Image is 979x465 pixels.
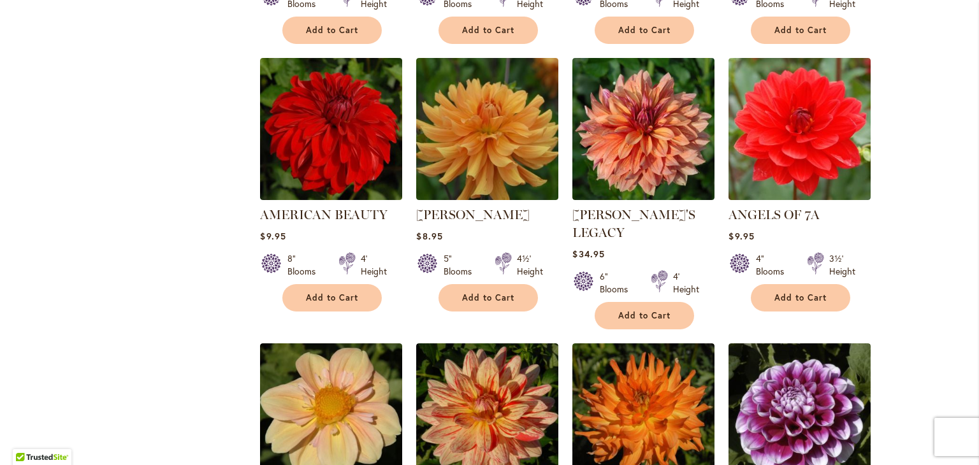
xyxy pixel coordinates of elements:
[10,420,45,455] iframe: Launch Accessibility Center
[306,25,358,36] span: Add to Cart
[282,284,382,311] button: Add to Cart
[517,252,543,278] div: 4½' Height
[260,230,286,242] span: $9.95
[416,230,442,242] span: $8.95
[751,284,850,311] button: Add to Cart
[260,58,402,200] img: AMERICAN BEAUTY
[600,270,635,296] div: 6" Blooms
[774,25,827,36] span: Add to Cart
[729,207,820,222] a: ANGELS OF 7A
[282,17,382,44] button: Add to Cart
[416,207,530,222] a: [PERSON_NAME]
[572,58,714,200] img: Andy's Legacy
[439,17,538,44] button: Add to Cart
[416,190,558,203] a: ANDREW CHARLES
[572,190,714,203] a: Andy's Legacy
[829,252,855,278] div: 3½' Height
[756,252,792,278] div: 4" Blooms
[572,207,695,240] a: [PERSON_NAME]'S LEGACY
[729,230,754,242] span: $9.95
[618,25,671,36] span: Add to Cart
[462,292,514,303] span: Add to Cart
[618,310,671,321] span: Add to Cart
[306,292,358,303] span: Add to Cart
[439,284,538,311] button: Add to Cart
[729,58,871,200] img: ANGELS OF 7A
[416,58,558,200] img: ANDREW CHARLES
[260,190,402,203] a: AMERICAN BEAUTY
[774,292,827,303] span: Add to Cart
[462,25,514,36] span: Add to Cart
[751,17,850,44] button: Add to Cart
[673,270,699,296] div: 4' Height
[729,190,871,203] a: ANGELS OF 7A
[361,252,387,278] div: 4' Height
[444,252,479,278] div: 5" Blooms
[595,302,694,329] button: Add to Cart
[595,17,694,44] button: Add to Cart
[572,248,604,260] span: $34.95
[287,252,323,278] div: 8" Blooms
[260,207,388,222] a: AMERICAN BEAUTY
